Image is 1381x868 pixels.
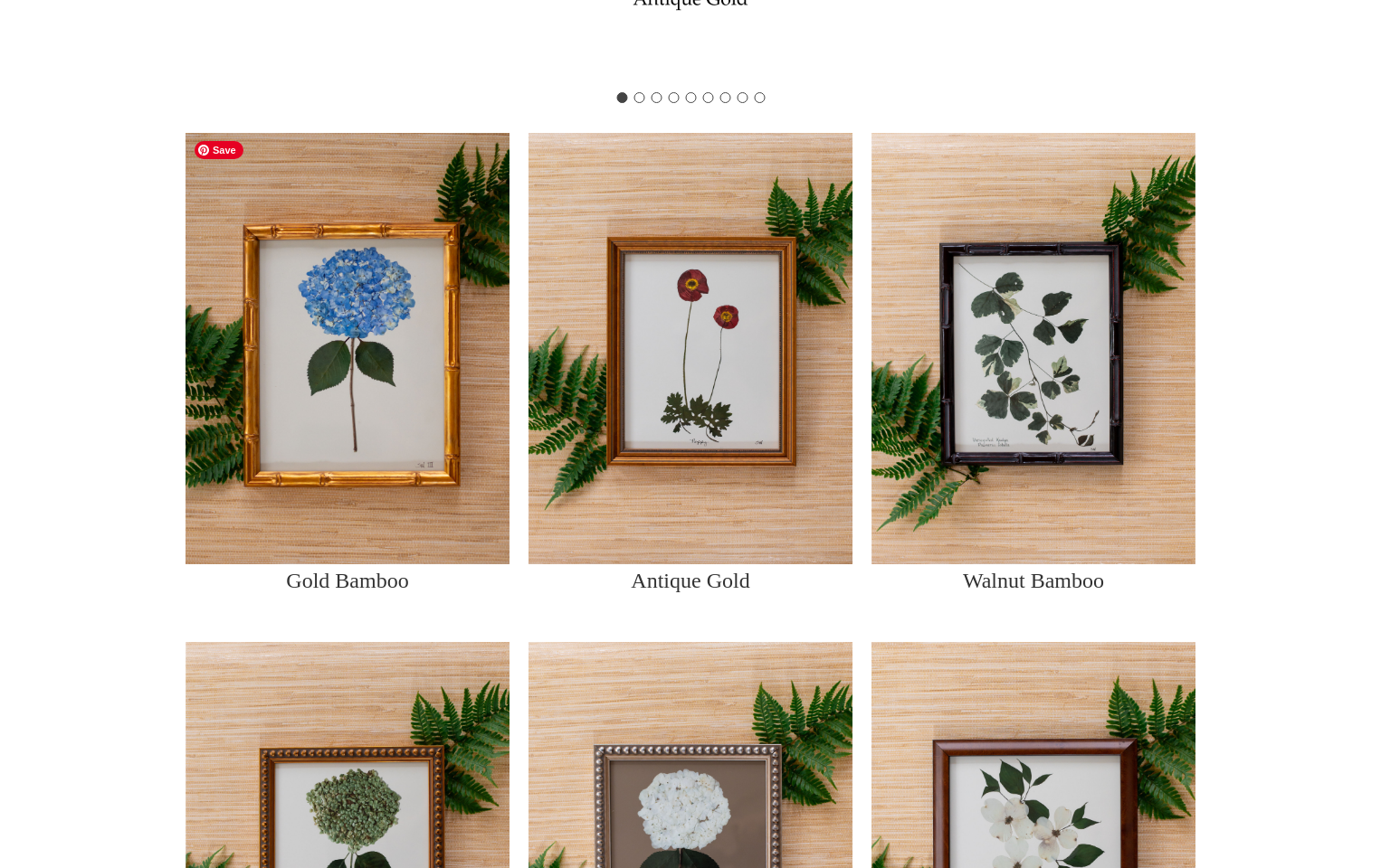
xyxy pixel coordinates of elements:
p: Gold Bamboo [286,564,408,597]
button: Go to slide 3 [651,92,662,103]
button: Go to slide 1 [616,92,627,103]
button: Go to slide 4 [668,92,679,103]
button: Go to slide 5 [685,92,696,103]
p: Antique Gold [631,564,749,597]
p: Walnut Bamboo [963,564,1104,597]
button: Go to slide 2 [633,92,644,103]
button: Go to slide 9 [754,92,765,103]
button: Go to slide 7 [719,92,730,103]
button: Go to slide 8 [737,92,748,103]
span: Save [195,141,243,159]
button: Go to slide 6 [702,92,713,103]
